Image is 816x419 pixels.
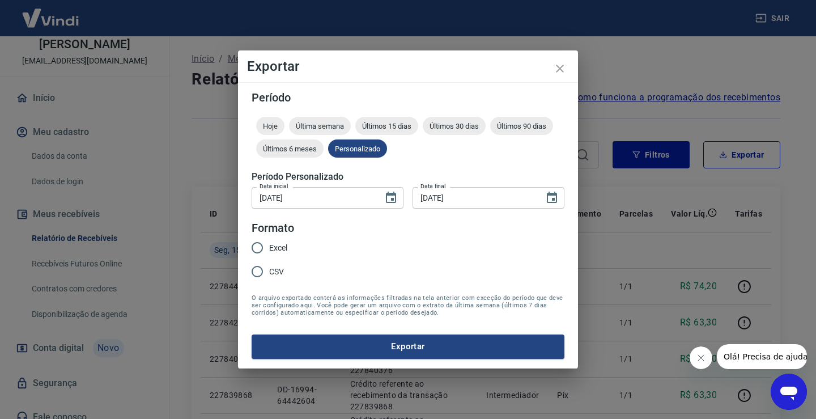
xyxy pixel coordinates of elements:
span: Últimos 6 meses [256,145,324,153]
span: CSV [269,266,284,278]
input: DD/MM/YYYY [413,187,536,208]
button: Exportar [252,335,564,358]
span: Personalizado [328,145,387,153]
label: Data inicial [260,182,288,191]
div: Últimos 6 meses [256,139,324,158]
button: Choose date, selected date is 15 de set de 2025 [380,187,402,209]
iframe: Fechar mensagem [690,346,712,369]
div: Personalizado [328,139,387,158]
h5: Período Personalizado [252,171,564,183]
h5: Período [252,92,564,103]
span: Última semana [289,122,351,130]
iframe: Mensagem da empresa [717,344,807,369]
button: close [546,55,573,82]
input: DD/MM/YYYY [252,187,375,208]
div: Últimos 90 dias [490,117,553,135]
label: Data final [420,182,446,191]
h4: Exportar [247,60,569,73]
button: Choose date, selected date is 15 de set de 2025 [541,187,563,209]
span: Últimos 30 dias [423,122,486,130]
span: Hoje [256,122,284,130]
div: Hoje [256,117,284,135]
span: Olá! Precisa de ajuda? [7,8,95,17]
span: Últimos 15 dias [355,122,418,130]
div: Últimos 30 dias [423,117,486,135]
span: O arquivo exportado conterá as informações filtradas na tela anterior com exceção do período que ... [252,294,564,316]
div: Últimos 15 dias [355,117,418,135]
div: Última semana [289,117,351,135]
legend: Formato [252,220,294,236]
span: Excel [269,242,287,254]
iframe: Botão para abrir a janela de mensagens [771,374,807,410]
span: Últimos 90 dias [490,122,553,130]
